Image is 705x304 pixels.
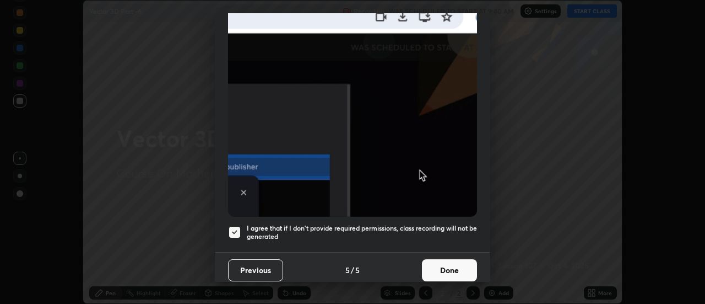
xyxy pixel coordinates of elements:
[351,264,354,276] h4: /
[247,224,477,241] h5: I agree that if I don't provide required permissions, class recording will not be generated
[355,264,360,276] h4: 5
[345,264,350,276] h4: 5
[228,259,283,281] button: Previous
[422,259,477,281] button: Done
